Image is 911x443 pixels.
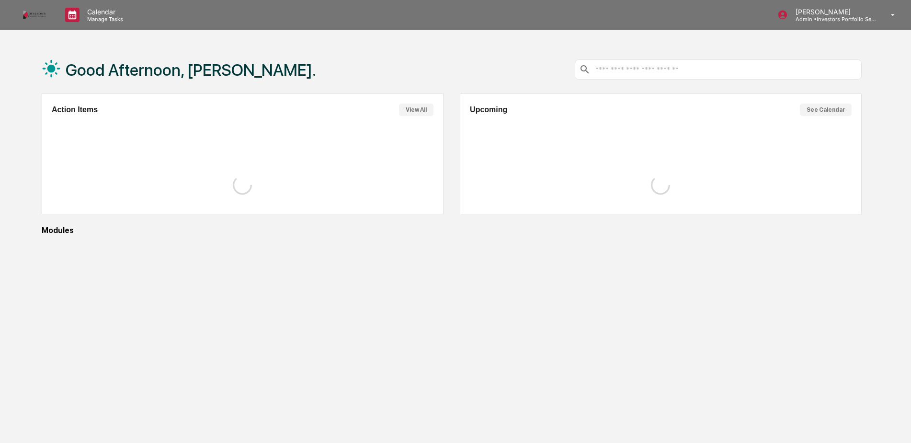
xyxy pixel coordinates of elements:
[399,104,433,116] button: View All
[42,226,862,235] div: Modules
[80,8,128,16] p: Calendar
[470,105,507,114] h2: Upcoming
[788,16,877,23] p: Admin • Investors Portfolio Services
[788,8,877,16] p: [PERSON_NAME]
[66,60,316,80] h1: Good Afternoon, [PERSON_NAME].
[80,16,128,23] p: Manage Tasks
[23,11,46,20] img: logo
[800,104,852,116] button: See Calendar
[52,105,98,114] h2: Action Items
